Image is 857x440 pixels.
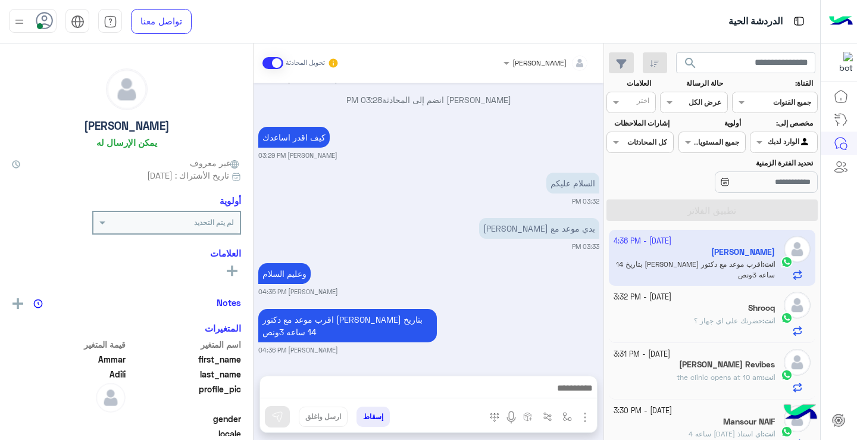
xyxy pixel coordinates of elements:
img: profile [12,14,27,29]
span: [PERSON_NAME] [512,58,567,67]
span: gender [128,413,242,425]
span: قيمة المتغير [12,338,126,351]
label: إشارات الملاحظات [608,118,669,129]
b: : [762,429,775,438]
p: 7/10/2025, 3:29 PM [258,127,330,148]
b: : [762,316,775,325]
span: search [683,56,698,70]
h5: Shrooq [748,303,775,313]
label: أولوية [680,118,741,129]
label: القناة: [734,78,814,89]
p: 7/10/2025, 4:35 PM [258,263,311,284]
span: تاريخ الأشتراك : [DATE] [147,169,229,182]
img: Logo [829,9,853,34]
p: الدردشة الحية [728,14,783,30]
img: send voice note [504,410,518,425]
span: اسم المتغير [128,338,242,351]
img: make a call [490,413,499,422]
img: defaultAdmin.png [784,349,811,376]
img: defaultAdmin.png [784,292,811,319]
h5: [PERSON_NAME] [84,119,170,133]
span: 03:28 PM [346,95,382,105]
button: create order [518,407,538,426]
button: search [676,52,705,78]
img: WhatsApp [781,426,793,438]
small: [DATE] - 3:30 PM [614,405,672,417]
small: 03:32 PM [572,196,599,206]
img: add [12,298,23,309]
span: last_name [128,368,242,380]
span: غير معروف [190,157,241,169]
h6: العلامات [12,248,241,258]
span: حضرتك على اي جهاز ؟ [694,316,762,325]
span: null [12,413,126,425]
span: null [12,427,126,440]
span: Ammar [12,353,126,366]
img: notes [33,299,43,308]
small: [DATE] - 3:31 PM [614,349,670,360]
img: hulul-logo.png [780,392,821,434]
small: [DATE] - 3:32 PM [614,292,671,303]
span: انت [764,429,775,438]
img: send message [271,411,283,423]
img: create order [523,412,533,422]
small: [PERSON_NAME] 04:36 PM [258,345,338,355]
small: تحويل المحادثة [286,58,325,68]
small: 03:33 PM [572,242,599,251]
b: لم يتم التحديد [194,218,234,227]
label: تحديد الفترة الزمنية [680,158,813,168]
img: tab [104,15,117,29]
h6: يمكن الإرسال له [96,137,157,148]
img: tab [71,15,85,29]
img: defaultAdmin.png [107,69,147,110]
span: اي استاذ اليوم ساعه 4 [689,429,762,438]
h5: Maricris Revibes [679,360,775,370]
h6: Notes [217,297,241,308]
a: tab [98,9,122,34]
span: Adili [12,368,126,380]
p: 7/10/2025, 4:36 PM [258,309,437,342]
button: إسقاط [356,407,390,427]
img: WhatsApp [781,369,793,381]
span: first_name [128,353,242,366]
p: 7/10/2025, 3:33 PM [479,218,599,239]
h6: المتغيرات [205,323,241,333]
span: انت [764,316,775,325]
img: send attachment [578,410,592,425]
span: the clinic opens at 10 am [677,373,762,382]
button: ارسل واغلق [299,407,348,427]
img: defaultAdmin.png [96,383,126,413]
span: انت [764,373,775,382]
span: locale [128,427,242,440]
img: 177882628735456 [831,52,853,73]
h6: أولوية [220,195,241,206]
button: select flow [558,407,577,426]
div: اختر [637,95,651,109]
p: 7/10/2025, 3:32 PM [546,173,599,194]
b: : [762,373,775,382]
p: [PERSON_NAME] انضم إلى المحادثة [258,93,599,106]
span: profile_pic [128,383,242,410]
img: WhatsApp [781,312,793,324]
small: [PERSON_NAME] 04:35 PM [258,287,338,297]
button: Trigger scenario [538,407,558,426]
label: مخصص إلى: [752,118,813,129]
h5: Mansour NAIF [723,417,775,427]
small: [PERSON_NAME] 03:29 PM [258,151,337,160]
button: تطبيق الفلاتر [606,199,818,221]
a: تواصل معنا [131,9,192,34]
img: select flow [562,412,572,422]
label: العلامات [608,78,651,89]
label: حالة الرسالة [662,78,723,89]
img: Trigger scenario [543,412,552,422]
img: tab [792,14,806,29]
